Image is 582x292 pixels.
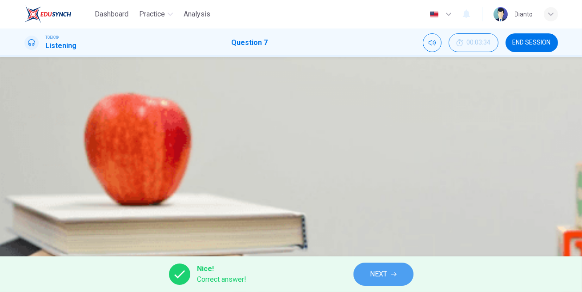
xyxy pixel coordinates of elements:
a: EduSynch logo [24,5,92,23]
div: Hide [449,33,498,52]
button: NEXT [353,263,413,286]
span: TOEIC® [46,34,59,41]
span: NEXT [370,268,388,280]
span: 00:03:34 [467,39,491,46]
img: Profile picture [494,7,508,21]
div: Mute [423,33,442,52]
span: Dashboard [95,9,128,20]
span: Analysis [184,9,210,20]
button: END SESSION [506,33,558,52]
button: Practice [136,6,177,22]
h1: Listening [46,41,77,51]
h1: Question 7 [232,37,268,48]
img: en [429,11,440,18]
span: Correct answer! [197,274,247,285]
button: Dashboard [91,6,132,22]
span: Practice [139,9,165,20]
img: EduSynch logo [24,5,71,23]
div: Dianto [515,9,533,20]
span: Nice! [197,264,247,274]
button: Analysis [180,6,214,22]
span: END SESSION [513,39,551,46]
button: 00:03:34 [449,33,498,52]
